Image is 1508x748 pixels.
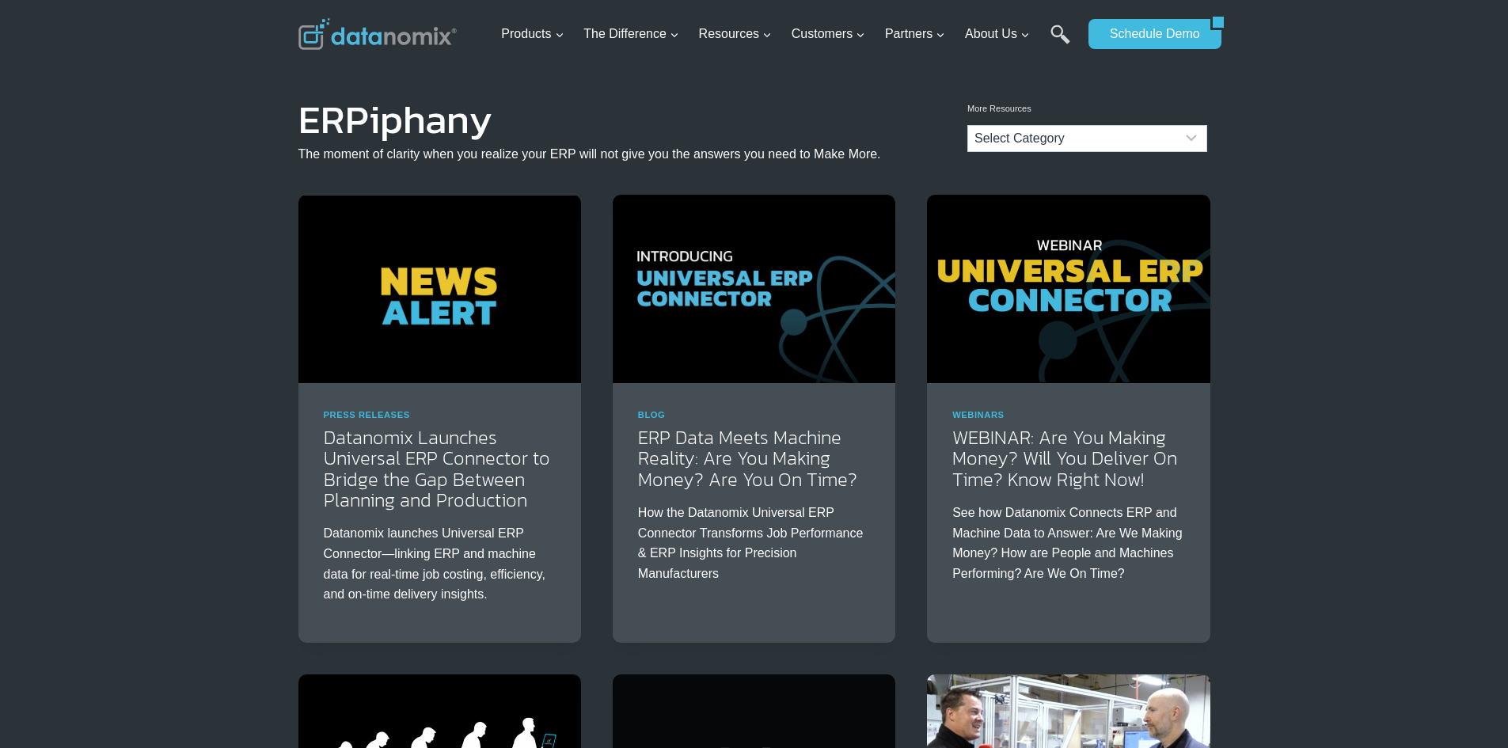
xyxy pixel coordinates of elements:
span: Resources [699,24,772,44]
span: The Difference [583,24,679,44]
a: Search [1050,25,1070,60]
p: Datanomix launches Universal ERP Connector—linking ERP and machine data for real-time job costing... [324,523,556,604]
nav: Primary Navigation [495,9,1081,60]
img: Bridge the gap between planning & production with the Datanomix Universal ERP Connector [927,195,1210,383]
span: Customers [792,24,865,44]
span: Products [501,24,564,44]
a: Press Releases [324,410,410,420]
a: ERP Data Meets Machine Reality: Are You Making Money? Are You On Time? [638,423,857,493]
a: Schedule Demo [1088,19,1210,49]
img: Datanomix [298,18,457,50]
img: Datanomix News Alert [298,195,581,383]
p: See how Datanomix Connects ERP and Machine Data to Answer: Are We Making Money? How are People an... [952,503,1184,583]
a: Datanomix Launches Universal ERP Connector to Bridge the Gap Between Planning and Production [324,423,550,514]
p: The moment of clarity when you realize your ERP will not give you the answers you need to Make More. [298,144,881,165]
p: More Resources [967,102,1207,116]
h1: ERPiphany [298,108,881,131]
p: How the Datanomix Universal ERP Connector Transforms Job Performance & ERP Insights for Precision... [638,503,870,583]
a: Blog [638,410,666,420]
a: WEBINAR: Are You Making Money? Will You Deliver On Time? Know Right Now! [952,423,1177,493]
span: About Us [965,24,1030,44]
img: How the Datanomix Universal ERP Connector Transforms Job Performance & ERP Insights [613,195,895,383]
span: Partners [885,24,945,44]
a: Webinars [952,410,1004,420]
